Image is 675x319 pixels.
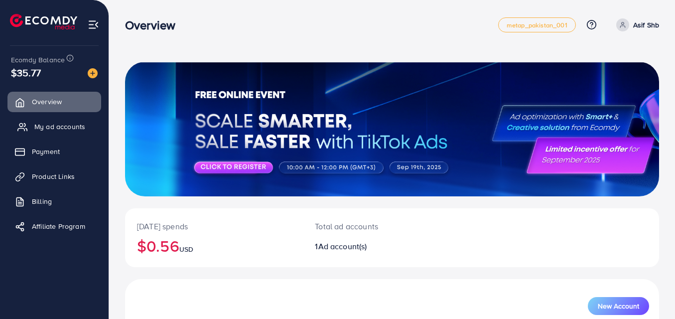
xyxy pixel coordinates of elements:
span: $35.77 [11,65,41,80]
img: logo [10,14,77,29]
span: Overview [32,97,62,107]
span: USD [179,244,193,254]
img: menu [88,19,99,30]
a: Payment [7,142,101,161]
span: My ad accounts [34,122,85,132]
p: Total ad accounts [315,220,424,232]
a: metap_pakistan_001 [498,17,576,32]
iframe: Chat [633,274,668,312]
h2: 1 [315,242,424,251]
span: Ecomdy Balance [11,55,65,65]
a: Asif Shb [612,18,659,31]
h3: Overview [125,18,183,32]
a: Product Links [7,166,101,186]
p: Asif Shb [633,19,659,31]
span: Billing [32,196,52,206]
span: New Account [598,303,639,310]
a: Billing [7,191,101,211]
h2: $0.56 [137,236,291,255]
span: Product Links [32,171,75,181]
span: metap_pakistan_001 [507,22,567,28]
span: Ad account(s) [318,241,367,252]
a: Overview [7,92,101,112]
img: image [88,68,98,78]
span: Payment [32,147,60,157]
a: My ad accounts [7,117,101,137]
p: [DATE] spends [137,220,291,232]
a: Affiliate Program [7,216,101,236]
button: New Account [588,297,649,315]
span: Affiliate Program [32,221,85,231]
